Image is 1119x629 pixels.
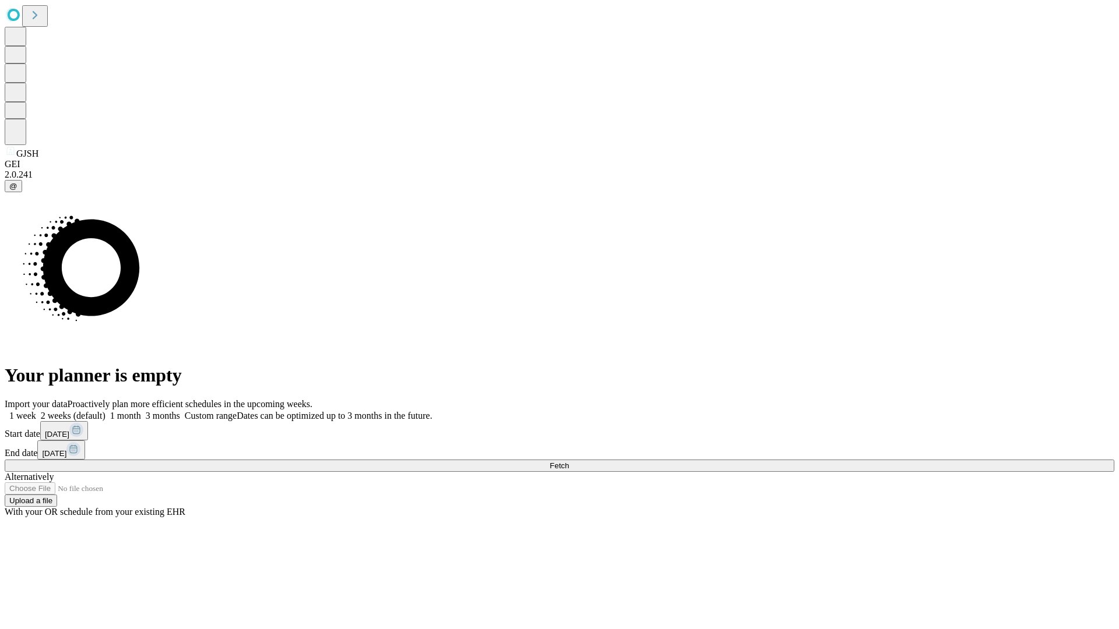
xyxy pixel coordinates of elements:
div: 2.0.241 [5,169,1114,180]
span: 1 month [110,411,141,420]
h1: Your planner is empty [5,365,1114,386]
span: [DATE] [42,449,66,458]
span: Fetch [550,461,569,470]
div: End date [5,440,1114,460]
button: [DATE] [37,440,85,460]
div: Start date [5,421,1114,440]
span: Import your data [5,399,68,409]
span: Proactively plan more efficient schedules in the upcoming weeks. [68,399,312,409]
span: Dates can be optimized up to 3 months in the future. [237,411,432,420]
span: 1 week [9,411,36,420]
span: Alternatively [5,472,54,482]
button: Fetch [5,460,1114,472]
span: 2 weeks (default) [41,411,105,420]
span: GJSH [16,149,38,158]
button: [DATE] [40,421,88,440]
button: Upload a file [5,494,57,507]
button: @ [5,180,22,192]
div: GEI [5,159,1114,169]
span: 3 months [146,411,180,420]
span: @ [9,182,17,190]
span: With your OR schedule from your existing EHR [5,507,185,517]
span: Custom range [185,411,237,420]
span: [DATE] [45,430,69,439]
